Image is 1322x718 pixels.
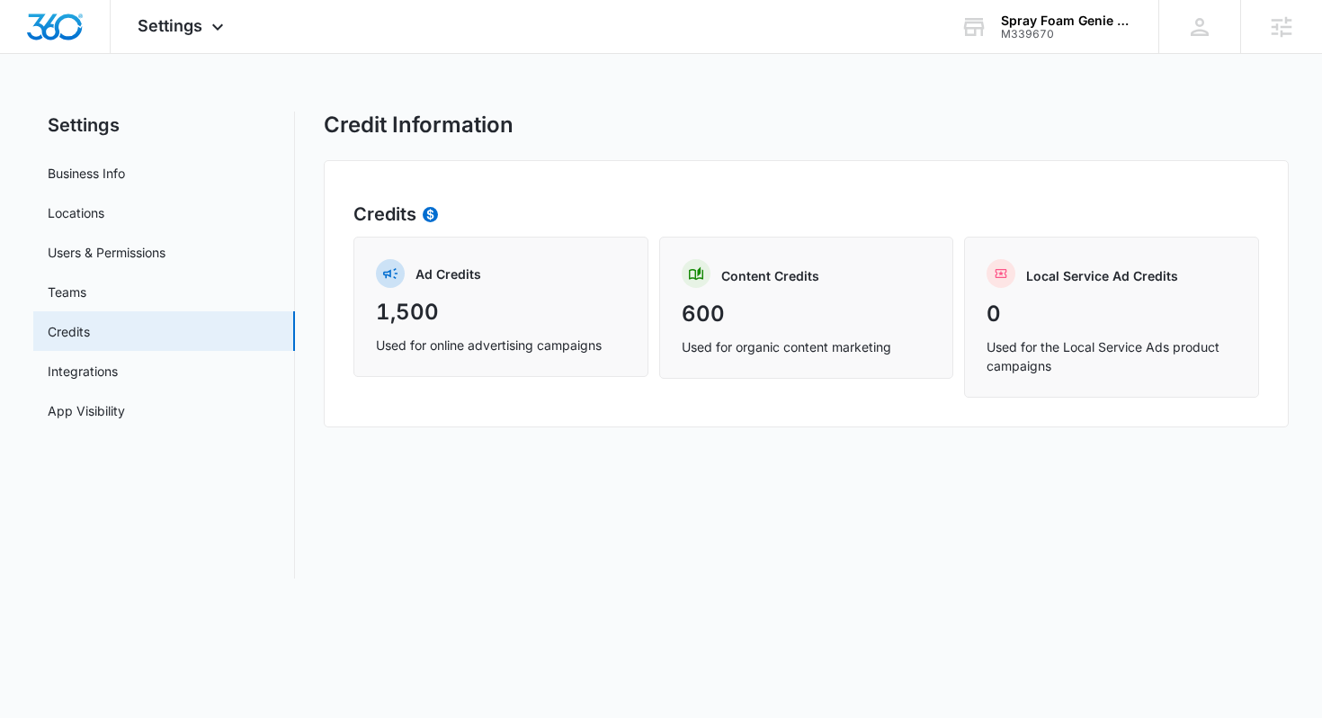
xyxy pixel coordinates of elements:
p: 600 [682,298,932,330]
a: Credits [48,322,90,341]
a: Teams [48,283,86,301]
h2: Settings [33,112,295,139]
p: Used for online advertising campaigns [376,336,626,355]
p: 0 [987,298,1237,330]
p: 1,500 [376,296,626,328]
span: Settings [138,16,202,35]
h2: Credits [353,201,1260,228]
h1: Credit Information [324,112,514,139]
p: Used for organic content marketing [682,337,932,356]
p: Content Credits [721,266,819,285]
div: account name [1001,13,1132,28]
p: Local Service Ad Credits [1026,266,1178,285]
a: App Visibility [48,401,125,420]
a: Users & Permissions [48,243,165,262]
a: Locations [48,203,104,222]
p: Ad Credits [415,265,481,283]
div: account id [1001,28,1132,40]
a: Integrations [48,362,118,381]
a: Business Info [48,164,125,183]
p: Used for the Local Service Ads product campaigns [987,337,1237,375]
